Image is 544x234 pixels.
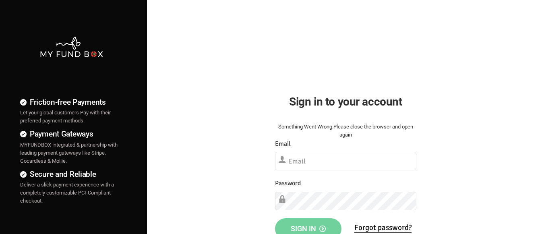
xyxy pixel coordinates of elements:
[275,139,291,149] label: Email
[275,152,416,170] input: Email
[275,178,301,188] label: Password
[20,182,114,204] span: Deliver a slick payment experience with a completely customizable PCI-Compliant checkout.
[354,223,412,233] a: Forgot password?
[20,142,118,164] span: MYFUNDBOX integrated & partnership with leading payment gateways like Stripe, Gocardless & Mollie.
[275,93,416,110] h2: Sign in to your account
[275,123,416,139] div: Something Went Wrong.Please close the browser and open again
[20,110,111,124] span: Let your global customers Pay with their preferred payment methods.
[20,128,123,140] h4: Payment Gateways
[291,224,326,233] span: Sign in
[39,36,104,58] img: mfbwhite.png
[20,168,123,180] h4: Secure and Reliable
[20,96,123,108] h4: Friction-free Payments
